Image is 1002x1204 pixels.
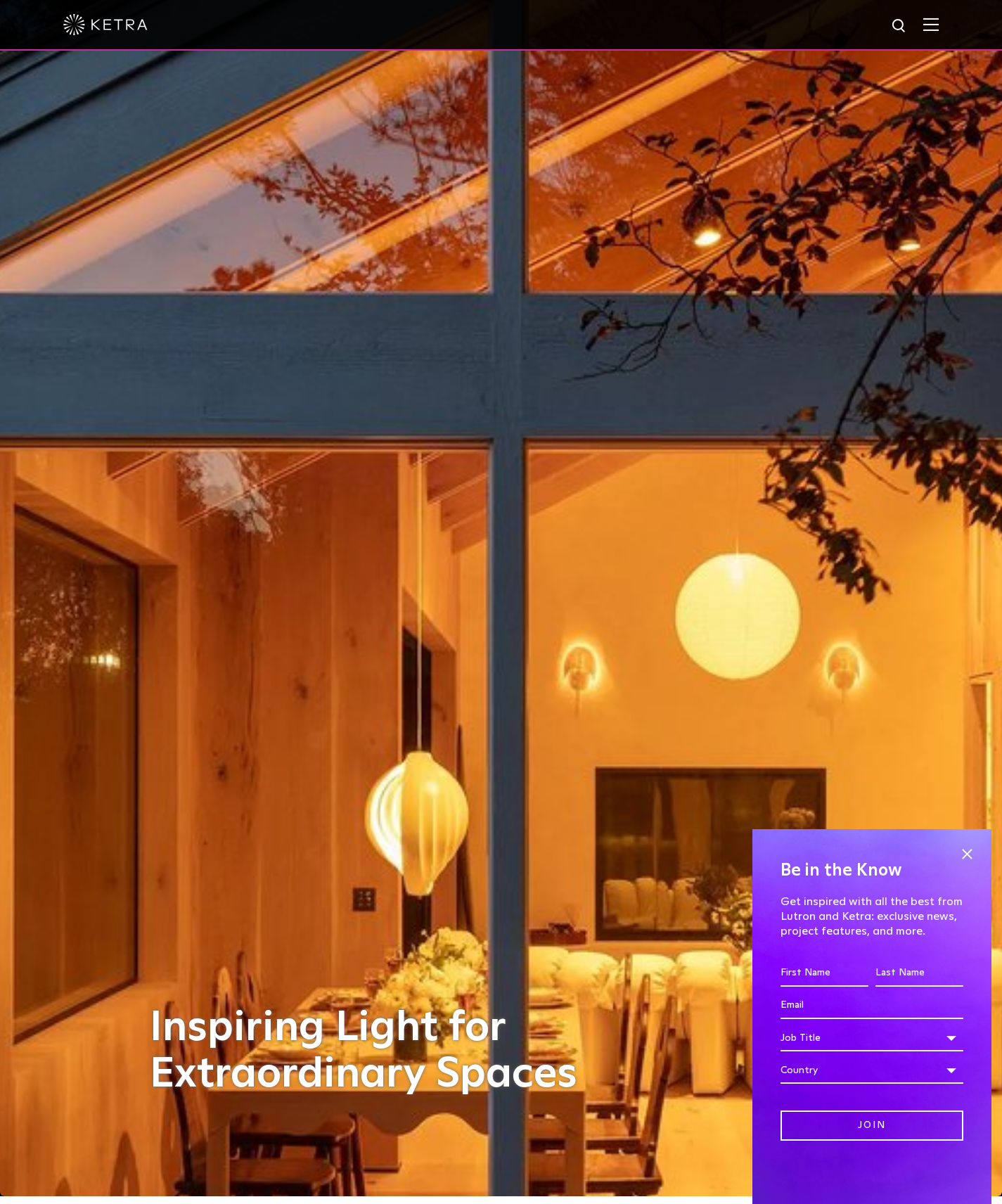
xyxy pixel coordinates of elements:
input: Last Name [875,960,963,987]
input: Email [781,992,963,1019]
input: First Name [781,960,868,987]
input: Join [781,1110,963,1141]
p: Get inspired with all the best from Lutron and Ketra: exclusive news, project features, and more. [781,895,963,938]
img: ketra-logo-2019-white [63,14,148,35]
h4: Be in the Know [781,857,963,884]
div: Job Title [781,1025,963,1051]
h1: Inspiring Light for Extraordinary Spaces [150,1005,607,1098]
img: search icon [891,18,908,35]
img: Hamburger%20Nav.svg [923,18,939,31]
div: Country [781,1057,963,1084]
